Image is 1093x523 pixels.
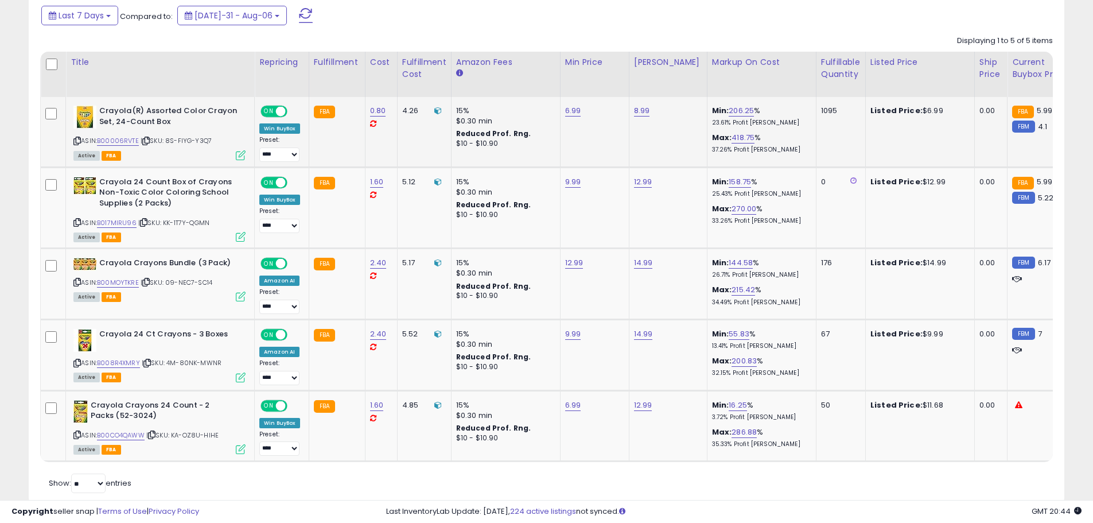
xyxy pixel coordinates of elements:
div: $0.30 min [456,187,551,197]
span: 5.99 [1037,176,1053,187]
div: Win BuyBox [259,418,300,428]
span: | SKU: KA-OZ8U-HIHE [146,431,219,440]
p: 37.26% Profit [PERSON_NAME] [712,146,807,154]
span: 4.1 [1038,121,1047,132]
div: Cost [370,56,392,68]
a: 224 active listings [510,506,576,517]
div: Amazon AI [259,276,299,286]
div: % [712,285,807,306]
span: All listings currently available for purchase on Amazon [73,445,100,455]
div: 15% [456,400,551,410]
p: 33.26% Profit [PERSON_NAME] [712,217,807,225]
div: $11.68 [870,400,966,410]
div: 15% [456,258,551,268]
div: $10 - $10.90 [456,433,551,443]
span: FBA [102,233,121,242]
a: 206.25 [729,105,754,117]
div: $0.30 min [456,410,551,421]
a: 12.99 [565,257,584,269]
b: Crayola 24 Ct Crayons - 3 Boxes [99,329,239,343]
a: 9.99 [565,176,581,188]
p: 3.72% Profit [PERSON_NAME] [712,413,807,421]
b: Listed Price: [870,400,923,410]
th: The percentage added to the cost of goods (COGS) that forms the calculator for Min & Max prices. [707,52,816,97]
span: FBA [102,151,121,161]
div: $14.99 [870,258,966,268]
div: Title [71,56,250,68]
div: 15% [456,177,551,187]
div: 0.00 [979,106,998,116]
span: All listings currently available for purchase on Amazon [73,292,100,302]
div: 0 [821,177,857,187]
span: ON [262,401,276,410]
div: Displaying 1 to 5 of 5 items [957,36,1053,47]
a: 215.42 [732,284,755,296]
b: Max: [712,427,732,437]
span: [DATE]-31 - Aug-06 [195,10,273,21]
div: 15% [456,329,551,339]
div: % [712,204,807,225]
a: 6.99 [565,400,581,411]
div: Win BuyBox [259,195,300,205]
small: FBM [1012,121,1034,133]
small: FBA [1012,106,1033,118]
div: % [712,106,807,127]
a: 12.99 [634,400,652,411]
div: ASIN: [73,177,246,241]
div: $6.99 [870,106,966,116]
div: 0.00 [979,329,998,339]
span: 2025-08-14 20:44 GMT [1032,506,1082,517]
b: Reduced Prof. Rng. [456,200,531,210]
div: Min Price [565,56,624,68]
span: ON [262,330,276,340]
a: 16.25 [729,400,747,411]
p: 34.49% Profit [PERSON_NAME] [712,299,807,307]
a: Privacy Policy [149,506,199,517]
strong: Copyright [11,506,53,517]
div: [PERSON_NAME] [634,56,702,68]
a: 8.99 [634,105,650,117]
div: ASIN: [73,400,246,454]
span: ON [262,177,276,187]
div: ASIN: [73,106,246,159]
a: 158.75 [729,176,751,188]
div: Current Buybox Price [1012,56,1071,80]
small: FBM [1012,257,1034,269]
b: Max: [712,203,732,214]
span: | SKU: KK-1T7Y-QGMN [138,218,209,227]
span: 5.99 [1037,105,1053,116]
a: 2.40 [370,328,387,340]
div: Fulfillment [314,56,360,68]
div: $0.30 min [456,268,551,278]
div: Preset: [259,207,300,233]
a: 286.88 [732,427,757,438]
span: OFF [286,401,304,410]
b: Min: [712,400,729,410]
a: 200.83 [732,355,757,367]
div: 15% [456,106,551,116]
div: Repricing [259,56,304,68]
b: Crayola Crayons Bundle (3 Pack) [99,258,239,272]
small: FBA [314,329,335,342]
a: 418.75 [732,132,754,144]
small: FBA [314,177,335,189]
img: 513wTwiq3HL._SL40_.jpg [73,258,96,270]
p: 23.61% Profit [PERSON_NAME] [712,119,807,127]
a: 0.80 [370,105,386,117]
b: Reduced Prof. Rng. [456,281,531,291]
small: FBM [1012,328,1034,340]
div: $10 - $10.90 [456,291,551,301]
b: Max: [712,284,732,295]
div: % [712,427,807,448]
div: 0.00 [979,177,998,187]
div: Amazon AI [259,347,299,357]
span: Last 7 Days [59,10,104,21]
div: Listed Price [870,56,970,68]
span: 5.22 [1038,192,1054,203]
a: 1.60 [370,400,384,411]
div: Amazon Fees [456,56,555,68]
span: FBA [102,292,121,302]
div: Fulfillable Quantity [821,56,861,80]
b: Crayola 24 Count Box of Crayons Non-Toxic Color Coloring School Supplies (2 Packs) [99,177,239,212]
span: 7 [1038,328,1042,339]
